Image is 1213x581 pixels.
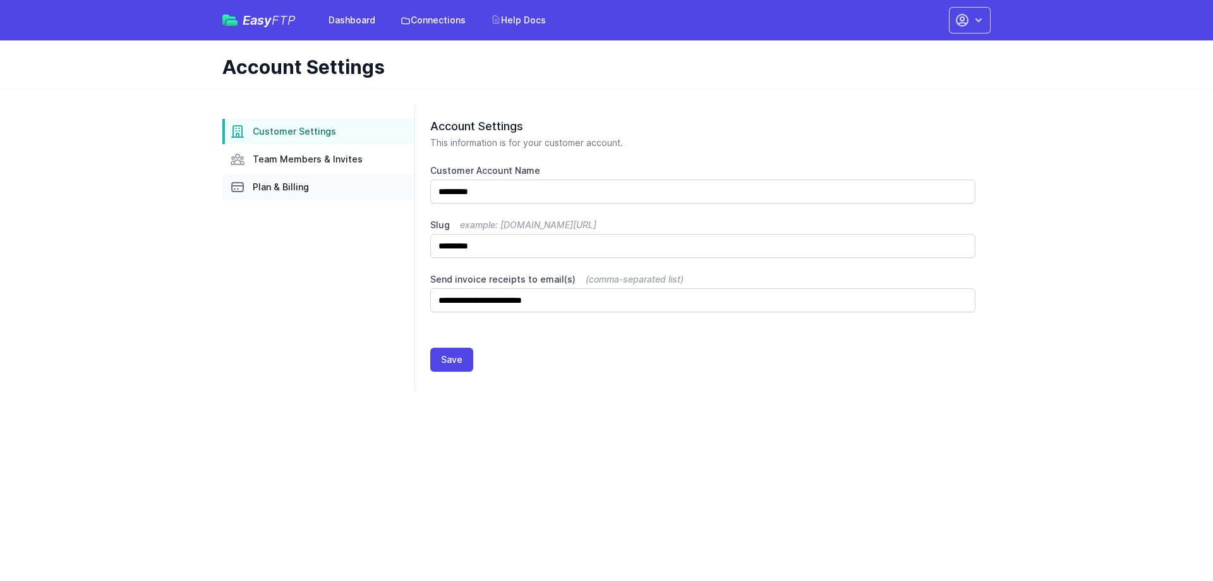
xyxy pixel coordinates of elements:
[483,9,553,32] a: Help Docs
[222,56,981,78] h1: Account Settings
[430,348,473,372] button: Save
[243,14,296,27] span: Easy
[430,119,975,134] h2: Account Settings
[430,164,975,177] label: Customer Account Name
[222,119,414,144] a: Customer Settings
[253,153,363,166] span: Team Members & Invites
[430,137,975,149] p: This information is for your customer account.
[253,125,336,138] span: Customer Settings
[222,14,296,27] a: EasyFTP
[222,147,414,172] a: Team Members & Invites
[1150,518,1198,566] iframe: Drift Widget Chat Controller
[430,219,975,231] label: Slug
[272,13,296,28] span: FTP
[460,219,596,230] span: example: [DOMAIN_NAME][URL]
[321,9,383,32] a: Dashboard
[430,273,975,286] label: Send invoice receipts to email(s)
[222,174,414,200] a: Plan & Billing
[586,274,684,284] span: (comma-separated list)
[222,15,238,26] img: easyftp_logo.png
[253,181,309,193] span: Plan & Billing
[393,9,473,32] a: Connections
